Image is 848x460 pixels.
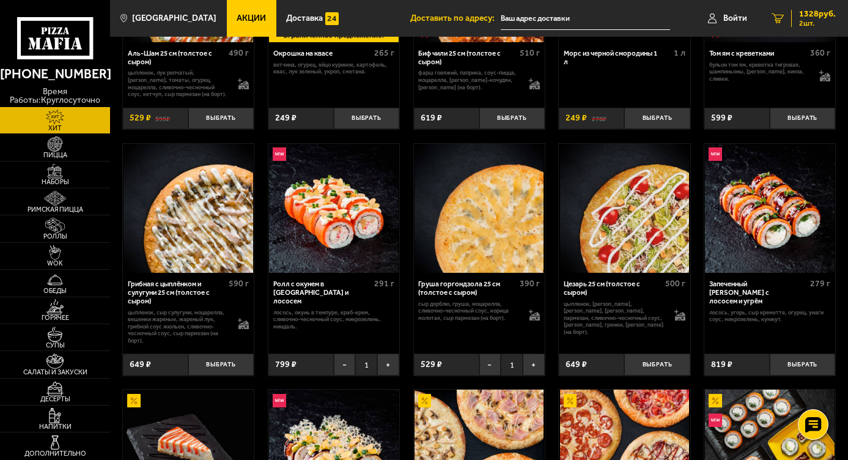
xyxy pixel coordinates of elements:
[418,300,520,322] p: сыр дорблю, груша, моцарелла, сливочно-чесночный соус, корица молотая, сыр пармезан (на борт).
[624,108,690,129] button: Выбрать
[418,394,432,407] img: Акционный
[410,14,501,23] span: Доставить по адресу:
[704,144,835,273] a: НовинкаЗапеченный ролл Гурмэ с лососем и угрём
[711,114,732,122] span: 599 ₽
[709,394,722,407] img: Акционный
[414,144,545,273] a: Груша горгондзола 25 см (толстое с сыром)
[709,309,830,323] p: лосось, угорь, Сыр креметте, огурец, унаги соус, микрозелень, кунжут.
[770,108,835,129] button: Выбрать
[564,50,670,67] div: Морс из черной смородины 1 л
[770,354,835,375] button: Выбрать
[418,280,516,297] div: Груша горгондзола 25 см (толстое с сыром)
[665,278,685,289] span: 500 г
[128,309,229,344] p: цыпленок, сыр сулугуни, моцарелла, вешенки жареные, жареный лук, грибной соус Жюльен, сливочно-че...
[334,354,356,375] button: −
[418,50,516,67] div: Биф чили 25 см (толстое с сыром)
[229,278,249,289] span: 590 г
[705,144,835,273] img: Запеченный ролл Гурмэ с лососем и угрём
[237,14,266,23] span: Акции
[132,14,216,23] span: [GEOGRAPHIC_DATA]
[374,278,394,289] span: 291 г
[709,414,722,427] img: Новинка
[229,48,249,58] span: 490 г
[155,114,170,122] s: 595 ₽
[501,354,523,375] span: 1
[501,7,670,30] input: Ваш адрес доставки
[810,278,830,289] span: 279 г
[273,280,371,306] div: Ролл с окунем в [GEOGRAPHIC_DATA] и лососем
[564,300,665,336] p: цыпленок, [PERSON_NAME], [PERSON_NAME], [PERSON_NAME], пармезан, сливочно-чесночный соус, [PERSON...
[275,360,297,369] span: 799 ₽
[479,354,501,375] button: −
[810,48,830,58] span: 360 г
[523,354,545,375] button: +
[566,360,587,369] span: 649 ₽
[709,61,811,83] p: бульон том ям, креветка тигровая, шампиньоны, [PERSON_NAME], кинза, сливки.
[564,280,662,297] div: Цезарь 25 см (толстое с сыром)
[128,69,229,97] p: цыпленок, лук репчатый, [PERSON_NAME], томаты, огурец, моцарелла, сливочно-чесночный соус, кетчуп...
[564,394,577,407] img: Акционный
[799,10,836,18] span: 1328 руб.
[286,14,323,23] span: Доставка
[273,309,394,330] p: лосось, окунь в темпуре, краб-крем, сливочно-чесночный соус, микрозелень, миндаль.
[421,360,442,369] span: 529 ₽
[273,147,286,161] img: Новинка
[124,144,253,273] img: Грибная с цыплёнком и сулугуни 25 см (толстое с сыром)
[479,108,545,129] button: Выбрать
[415,144,544,273] img: Груша горгондзола 25 см (толстое с сыром)
[128,50,226,67] div: Аль-Шам 25 см (толстое с сыром)
[566,114,587,122] span: 249 ₽
[723,14,747,23] span: Войти
[709,147,722,161] img: Новинка
[273,394,286,407] img: Новинка
[560,144,690,273] img: Цезарь 25 см (толстое с сыром)
[674,48,685,58] span: 1 л
[130,114,151,122] span: 529 ₽
[273,50,371,58] div: Окрошка на квасе
[275,114,297,122] span: 249 ₽
[559,144,690,273] a: Цезарь 25 см (толстое с сыром)
[128,280,226,306] div: Грибная с цыплёнком и сулугуни 25 см (толстое с сыром)
[421,114,442,122] span: 619 ₽
[624,354,690,375] button: Выбрать
[520,278,540,289] span: 390 г
[127,394,141,407] img: Акционный
[188,108,254,129] button: Выбрать
[799,20,836,27] span: 2 шт.
[377,354,399,375] button: +
[268,144,399,273] a: НовинкаРолл с окунем в темпуре и лососем
[355,354,377,375] span: 1
[130,360,151,369] span: 649 ₽
[374,48,394,58] span: 265 г
[520,48,540,58] span: 510 г
[709,50,807,58] div: Том ям с креветками
[334,108,399,129] button: Выбрать
[273,61,394,75] p: ветчина, огурец, яйцо куриное, картофель, квас, лук зеленый, укроп, сметана.
[592,114,607,122] s: 278 ₽
[123,144,254,273] a: Грибная с цыплёнком и сулугуни 25 см (толстое с сыром)
[325,12,339,26] img: 15daf4d41897b9f0e9f617042186c801.svg
[188,354,254,375] button: Выбрать
[418,69,520,91] p: фарш говяжий, паприка, соус-пицца, моцарелла, [PERSON_NAME]-кочудян, [PERSON_NAME] (на борт).
[711,360,732,369] span: 819 ₽
[709,280,807,306] div: Запеченный [PERSON_NAME] с лососем и угрём
[269,144,399,273] img: Ролл с окунем в темпуре и лососем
